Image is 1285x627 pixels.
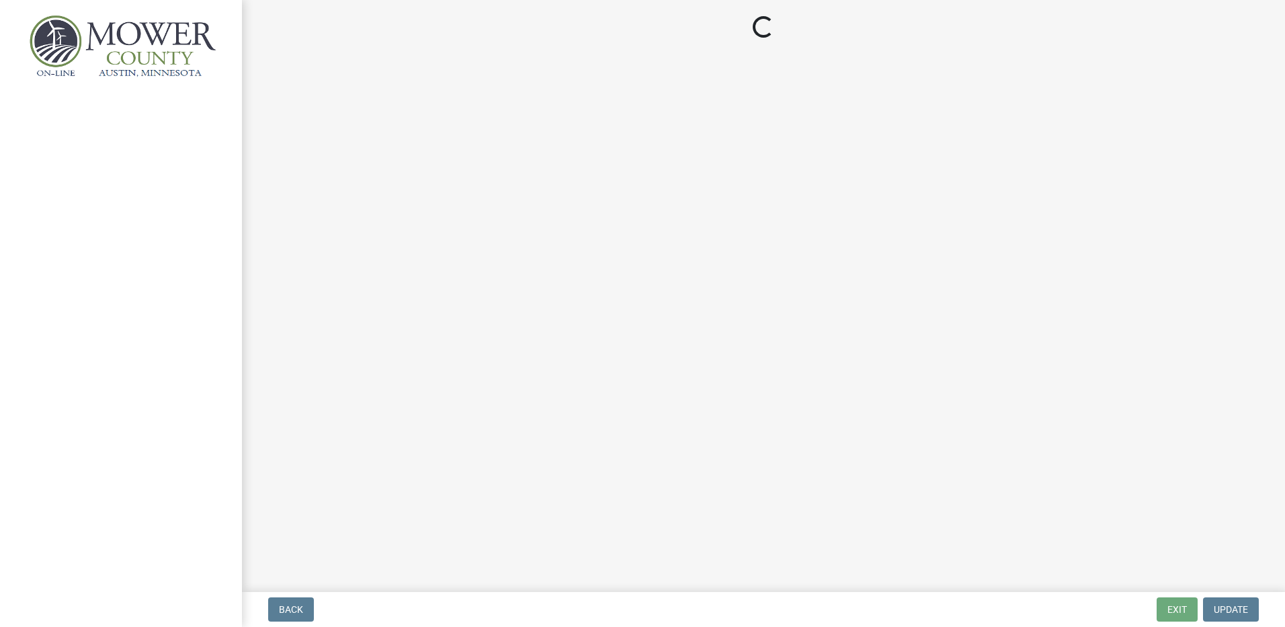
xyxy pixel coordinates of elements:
[279,604,303,615] span: Back
[1157,597,1198,622] button: Exit
[1214,604,1248,615] span: Update
[27,14,220,79] img: Mower County, Minnesota
[268,597,314,622] button: Back
[1203,597,1259,622] button: Update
